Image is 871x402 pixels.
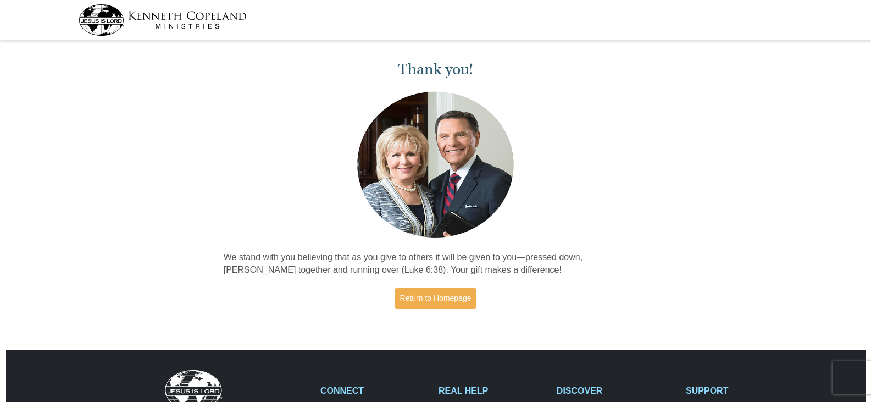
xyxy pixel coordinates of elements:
h2: REAL HELP [439,386,545,396]
p: We stand with you believing that as you give to others it will be given to you—pressed down, [PER... [224,251,648,277]
h2: SUPPORT [686,386,792,396]
h2: DISCOVER [557,386,674,396]
h1: Thank you! [224,60,648,79]
img: kcm-header-logo.svg [79,4,247,36]
a: Return to Homepage [395,288,476,309]
img: Kenneth and Gloria [354,89,517,240]
h2: CONNECT [320,386,427,396]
